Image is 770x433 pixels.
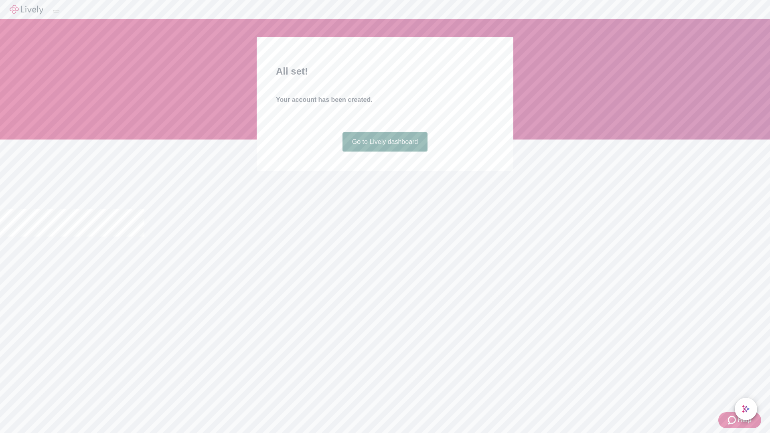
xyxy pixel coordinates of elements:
[53,10,59,12] button: Log out
[276,64,494,79] h2: All set!
[742,405,750,413] svg: Lively AI Assistant
[342,132,428,152] a: Go to Lively dashboard
[738,415,752,425] span: Help
[276,95,494,105] h4: Your account has been created.
[10,5,43,14] img: Lively
[718,412,761,428] button: Zendesk support iconHelp
[735,398,757,420] button: chat
[728,415,738,425] svg: Zendesk support icon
